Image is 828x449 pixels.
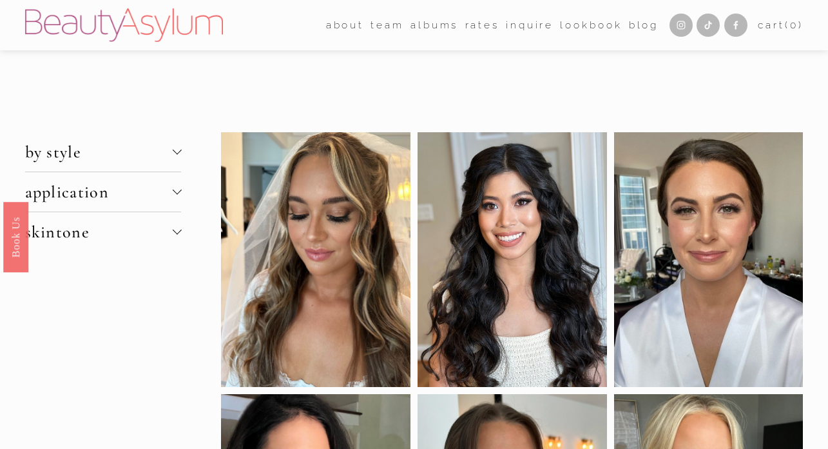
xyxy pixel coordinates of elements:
[3,202,28,272] a: Book Us
[25,8,223,42] img: Beauty Asylum | Bridal Hair &amp; Makeup Charlotte &amp; Atlanta
[785,19,804,31] span: ( )
[465,15,499,35] a: Rates
[371,16,403,34] span: team
[25,182,173,202] span: application
[629,15,659,35] a: Blog
[326,15,364,35] a: folder dropdown
[697,14,720,37] a: TikTok
[758,16,803,34] a: Cart(0)
[25,142,173,162] span: by style
[506,15,554,35] a: Inquire
[371,15,403,35] a: folder dropdown
[560,15,622,35] a: Lookbook
[25,222,173,242] span: skintone
[669,14,693,37] a: Instagram
[25,132,182,172] button: by style
[25,212,182,252] button: skintone
[326,16,364,34] span: about
[25,172,182,212] button: application
[790,19,798,31] span: 0
[410,15,458,35] a: albums
[724,14,747,37] a: Facebook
